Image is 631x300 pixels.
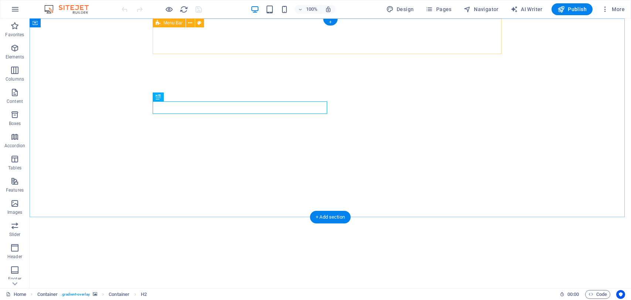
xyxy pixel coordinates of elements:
[109,290,129,299] span: Click to select. Double-click to edit
[510,6,543,13] span: AI Writer
[323,19,337,26] div: +
[9,121,21,127] p: Boxes
[425,6,451,13] span: Pages
[310,211,351,223] div: + Add section
[383,3,417,15] button: Design
[8,165,21,171] p: Tables
[43,5,98,14] img: Editor Logo
[4,143,25,149] p: Accordion
[5,32,24,38] p: Favorites
[6,54,24,60] p: Elements
[37,290,58,299] span: Click to select. Double-click to edit
[585,290,610,299] button: Code
[179,5,188,14] button: reload
[552,3,593,15] button: Publish
[560,290,579,299] h6: Session time
[616,290,625,299] button: Usercentrics
[601,6,625,13] span: More
[6,76,24,82] p: Columns
[588,290,607,299] span: Code
[180,5,188,14] i: Reload page
[573,291,574,297] span: :
[6,290,26,299] a: Click to cancel selection. Double-click to open Pages
[325,6,332,13] i: On resize automatically adjust zoom level to fit chosen device.
[508,3,546,15] button: AI Writer
[423,3,454,15] button: Pages
[464,6,499,13] span: Navigator
[557,6,587,13] span: Publish
[461,3,502,15] button: Navigator
[9,232,21,237] p: Slider
[306,5,318,14] h6: 100%
[598,3,628,15] button: More
[164,5,173,14] button: Click here to leave preview mode and continue editing
[8,276,21,282] p: Footer
[7,254,22,260] p: Header
[37,290,147,299] nav: breadcrumb
[141,290,147,299] span: Click to select. Double-click to edit
[567,290,579,299] span: 00 00
[6,187,24,193] p: Features
[61,290,90,299] span: . gradient-overlay
[163,21,183,25] span: Menu Bar
[7,98,23,104] p: Content
[93,292,97,296] i: This element contains a background
[383,3,417,15] div: Design (Ctrl+Alt+Y)
[7,209,23,215] p: Images
[295,5,321,14] button: 100%
[386,6,414,13] span: Design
